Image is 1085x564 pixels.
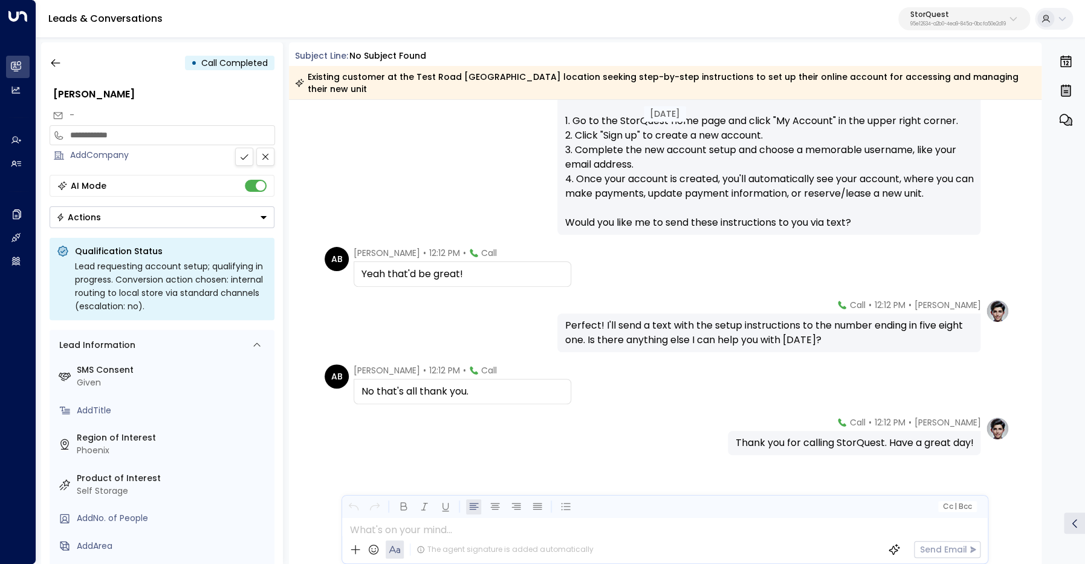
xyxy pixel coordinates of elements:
[463,364,466,376] span: •
[295,50,348,62] span: Subject Line:
[463,247,466,259] span: •
[361,384,563,399] div: No that's all thank you.
[349,50,426,62] div: No subject found
[77,472,270,485] label: Product of Interest
[938,501,977,513] button: Cc|Bcc
[868,299,871,311] span: •
[565,318,973,347] div: Perfect! I'll send a text with the setup instructions to the number ending in five eight one. Is ...
[77,512,270,525] div: AddNo. of People
[295,71,1035,95] div: Existing customer at the Test Road [GEOGRAPHIC_DATA] location seeking step-by-step instructions t...
[77,376,270,389] div: Given
[874,299,905,311] span: 12:12 PM
[354,364,420,376] span: [PERSON_NAME]
[943,502,972,511] span: Cc Bcc
[71,180,106,192] div: AI Mode
[429,364,460,376] span: 12:12 PM
[908,299,911,311] span: •
[429,247,460,259] span: 12:12 PM
[644,106,686,122] div: [DATE]
[898,7,1030,30] button: StorQuest95e12634-a2b0-4ea9-845a-0bcfa50e2d19
[50,206,274,228] button: Actions
[56,212,101,223] div: Actions
[868,416,871,428] span: •
[55,339,135,352] div: Lead Information
[954,502,957,511] span: |
[735,436,973,450] div: Thank you for calling StorQuest. Have a great day!
[908,416,911,428] span: •
[346,499,361,514] button: Undo
[874,416,905,428] span: 12:12 PM
[77,485,270,497] div: Self Storage
[191,52,197,74] div: •
[325,364,349,389] div: AB
[53,87,274,102] div: [PERSON_NAME]
[985,299,1009,323] img: profile-logo.png
[565,85,973,230] div: Great! Here's how you can set up your online account: 1. Go to the StorQuest home page and click ...
[423,247,426,259] span: •
[77,431,270,444] label: Region of Interest
[849,299,865,311] span: Call
[423,364,426,376] span: •
[70,149,274,162] div: AddCompany
[354,247,420,259] span: [PERSON_NAME]
[914,299,980,311] span: [PERSON_NAME]
[201,57,268,69] span: Call Completed
[914,416,980,428] span: [PERSON_NAME]
[849,416,865,428] span: Call
[48,11,163,25] a: Leads & Conversations
[77,540,270,553] div: AddArea
[910,22,1006,27] p: 95e12634-a2b0-4ea9-845a-0bcfa50e2d19
[416,544,593,555] div: The agent signature is added automatically
[75,245,267,257] p: Qualification Status
[50,206,274,228] div: Button group with a nested menu
[77,364,270,376] label: SMS Consent
[325,247,349,271] div: AB
[75,260,267,313] div: Lead requesting account setup; qualifying in progress. Conversion action chosen: internal routing...
[481,364,497,376] span: Call
[367,499,382,514] button: Redo
[70,109,74,121] span: -
[361,267,563,281] div: Yeah that'd be great!
[910,11,1006,18] p: StorQuest
[77,404,270,417] div: AddTitle
[77,444,270,457] div: Phoenix
[985,416,1009,441] img: profile-logo.png
[481,247,497,259] span: Call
